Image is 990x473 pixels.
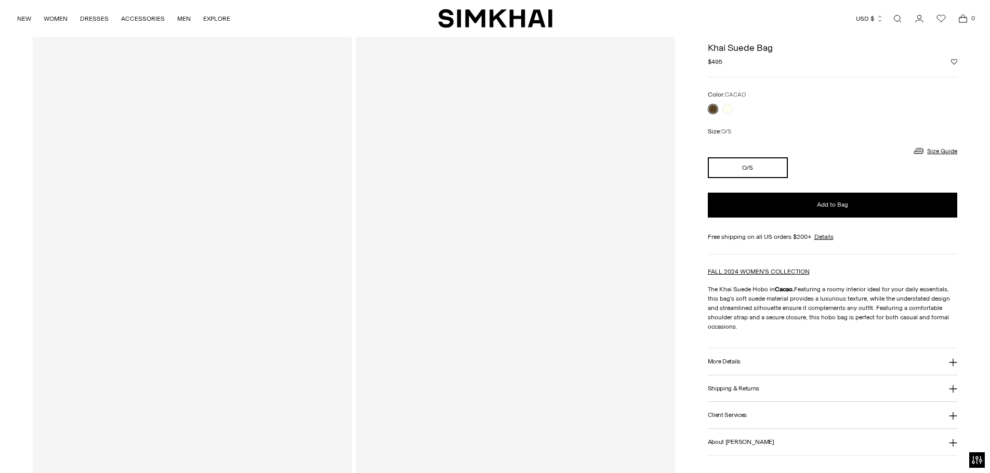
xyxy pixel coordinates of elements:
[708,348,958,375] button: More Details
[708,127,731,137] label: Size:
[887,8,908,29] a: Open search modal
[17,7,31,30] a: NEW
[708,157,788,178] button: O/S
[856,7,883,30] button: USD $
[177,7,191,30] a: MEN
[817,200,848,209] span: Add to Bag
[708,43,958,52] h1: Khai Suede Bag
[913,144,957,157] a: Size Guide
[953,8,973,29] a: Open cart modal
[708,285,958,331] p: The Khai Suede Hobo in Featuring a roomy interior ideal for your daily essentials, this bag's sof...
[708,385,760,391] h3: Shipping & Returns
[909,8,930,29] a: Go to the account page
[44,7,68,30] a: WOMEN
[931,8,952,29] a: Wishlist
[438,8,552,29] a: SIMKHAI
[725,91,746,98] span: CACAO
[968,13,978,23] span: 0
[708,412,747,418] h3: Client Services
[814,232,834,241] a: Details
[121,7,165,30] a: ACCESSORIES
[708,439,774,445] h3: About [PERSON_NAME]
[80,7,109,30] a: DRESSES
[708,375,958,402] button: Shipping & Returns
[951,59,957,65] button: Add to Wishlist
[775,286,794,293] strong: Cacao.
[708,90,746,100] label: Color:
[203,7,230,30] a: EXPLORE
[708,232,958,241] div: Free shipping on all US orders $200+
[708,268,810,275] a: FALL 2024 WOMEN'S COLLECTION
[708,429,958,455] button: About [PERSON_NAME]
[708,57,722,66] span: $495
[708,193,958,218] button: Add to Bag
[708,358,741,365] h3: More Details
[721,128,731,135] span: O/S
[708,402,958,428] button: Client Services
